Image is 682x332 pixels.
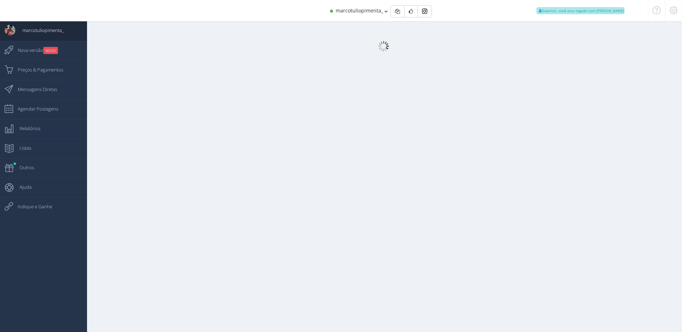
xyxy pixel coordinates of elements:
span: Outros [12,159,34,176]
span: marcotuliopimenta_ [336,7,383,14]
img: User Image [5,25,15,36]
span: Nova versão [11,41,58,59]
span: Ewerton, você esta logado com [PERSON_NAME] [536,7,624,14]
img: loader.gif [378,41,389,52]
small: NOVO [43,47,58,54]
span: Mensagens Diretas [11,80,57,98]
span: Preços & Pagamentos [11,61,63,79]
span: Relatórios [12,119,40,137]
span: marcotuliopimenta_ [15,21,64,39]
span: Agendar Postagens [11,100,58,118]
div: Basic example [390,5,432,17]
span: Listas [12,139,31,157]
span: Indique e Ganhe [11,198,52,215]
img: Instagram_simple_icon.svg [422,9,427,14]
span: Ajuda [12,178,32,196]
